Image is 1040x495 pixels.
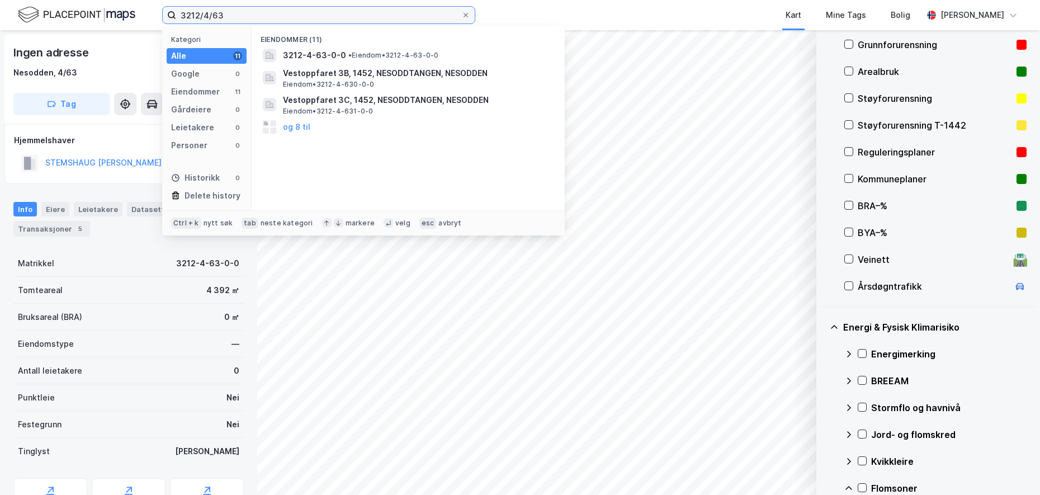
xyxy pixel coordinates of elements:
[871,347,1027,361] div: Energimerking
[13,66,77,79] div: Nesodden, 4/63
[858,199,1012,213] div: BRA–%
[826,8,866,22] div: Mine Tags
[348,51,352,59] span: •
[858,65,1012,78] div: Arealbruk
[171,35,247,44] div: Kategori
[395,219,410,228] div: velg
[843,320,1027,334] div: Energi & Fysisk Klimarisiko
[175,445,239,458] div: [PERSON_NAME]
[231,337,239,351] div: —
[233,87,242,96] div: 11
[984,441,1040,495] iframe: Chat Widget
[176,257,239,270] div: 3212-4-63-0-0
[18,5,135,25] img: logo.f888ab2527a4732fd821a326f86c7f29.svg
[233,141,242,150] div: 0
[891,8,910,22] div: Bolig
[858,172,1012,186] div: Kommuneplaner
[13,44,91,62] div: Ingen adresse
[171,171,220,185] div: Historikk
[858,145,1012,159] div: Reguleringsplaner
[226,418,239,431] div: Nei
[348,51,438,60] span: Eiendom • 3212-4-63-0-0
[858,253,1009,266] div: Veinett
[226,391,239,404] div: Nei
[233,69,242,78] div: 0
[283,49,346,62] span: 3212-4-63-0-0
[419,218,437,229] div: esc
[786,8,801,22] div: Kart
[283,67,551,80] span: Vestoppfaret 3B, 1452, NESODDTANGEN, NESODDEN
[171,103,211,116] div: Gårdeiere
[1013,252,1028,267] div: 🛣️
[13,221,90,237] div: Transaksjoner
[18,445,50,458] div: Tinglyst
[18,418,62,431] div: Festegrunn
[233,105,242,114] div: 0
[871,482,1027,495] div: Flomsoner
[18,284,63,297] div: Tomteareal
[858,38,1012,51] div: Grunnforurensning
[14,134,243,147] div: Hjemmelshaver
[871,401,1027,414] div: Stormflo og havnivå
[283,120,310,134] button: og 8 til
[261,219,313,228] div: neste kategori
[346,219,375,228] div: markere
[233,173,242,182] div: 0
[438,219,461,228] div: avbryt
[185,189,240,202] div: Delete history
[171,139,207,152] div: Personer
[233,123,242,132] div: 0
[18,310,82,324] div: Bruksareal (BRA)
[204,219,233,228] div: nytt søk
[171,121,214,134] div: Leietakere
[18,337,74,351] div: Eiendomstype
[13,93,110,115] button: Tag
[41,202,69,216] div: Eiere
[871,428,1027,441] div: Jord- og flomskred
[18,391,55,404] div: Punktleie
[858,92,1012,105] div: Støyforurensning
[74,223,86,234] div: 5
[858,226,1012,239] div: BYA–%
[224,310,239,324] div: 0 ㎡
[233,51,242,60] div: 11
[206,284,239,297] div: 4 392 ㎡
[871,374,1027,388] div: BREEAM
[940,8,1004,22] div: [PERSON_NAME]
[18,364,82,378] div: Antall leietakere
[18,257,54,270] div: Matrikkel
[13,202,37,216] div: Info
[283,93,551,107] span: Vestoppfaret 3C, 1452, NESODDTANGEN, NESODDEN
[171,67,200,81] div: Google
[858,119,1012,132] div: Støyforurensning T-1442
[127,202,169,216] div: Datasett
[176,7,461,23] input: Søk på adresse, matrikkel, gårdeiere, leietakere eller personer
[283,80,374,89] span: Eiendom • 3212-4-630-0-0
[252,26,565,46] div: Eiendommer (11)
[858,280,1009,293] div: Årsdøgntrafikk
[74,202,122,216] div: Leietakere
[871,455,1027,468] div: Kvikkleire
[283,107,373,116] span: Eiendom • 3212-4-631-0-0
[234,364,239,378] div: 0
[171,49,186,63] div: Alle
[242,218,258,229] div: tab
[171,85,220,98] div: Eiendommer
[171,218,201,229] div: Ctrl + k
